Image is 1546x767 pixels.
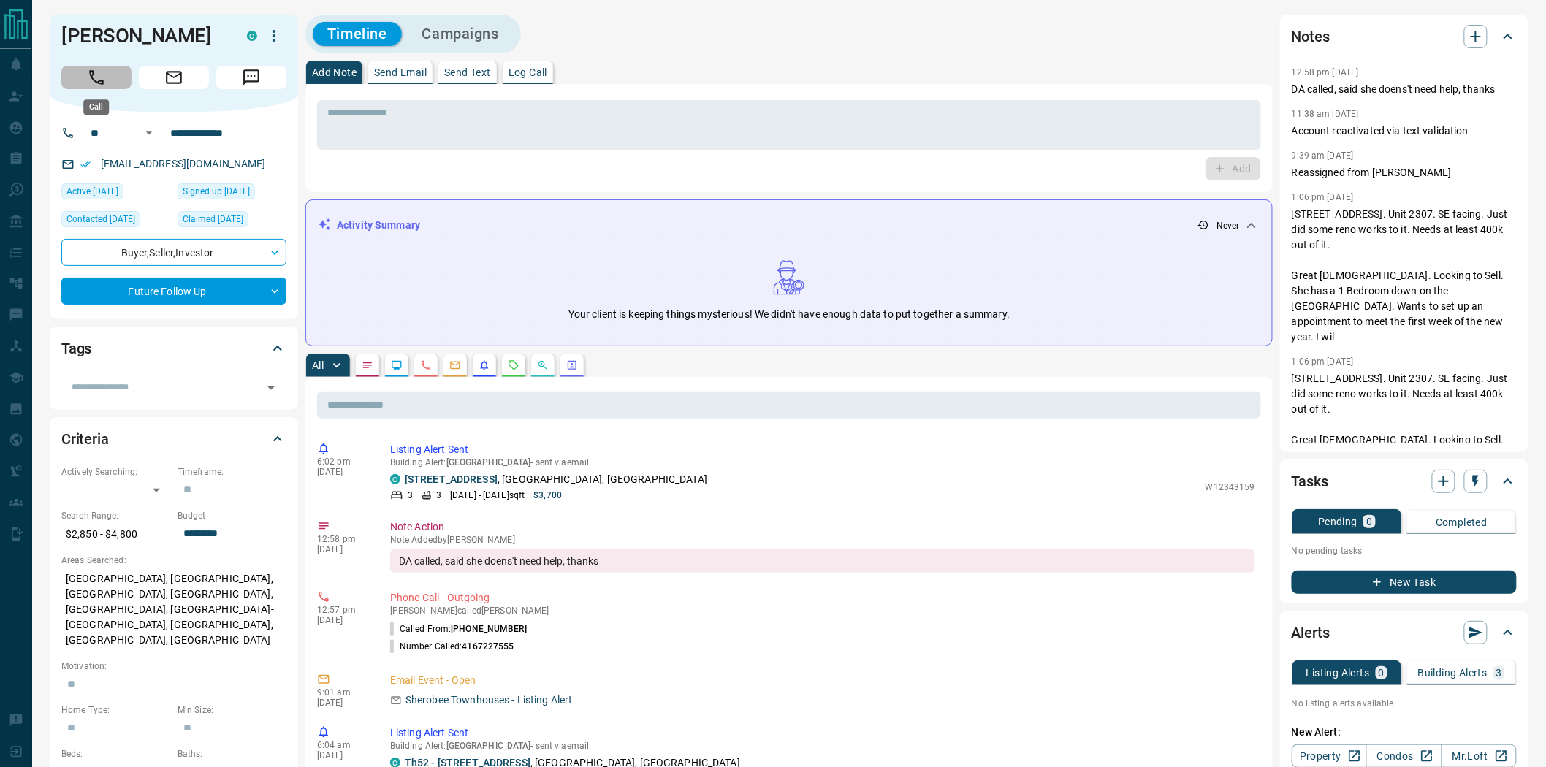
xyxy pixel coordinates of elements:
p: Account reactivated via text validation [1292,123,1517,139]
button: New Task [1292,571,1517,594]
p: W12343159 [1206,481,1255,494]
p: No pending tasks [1292,540,1517,562]
span: Email [139,66,209,89]
p: Actively Searching: [61,465,170,478]
svg: Agent Actions [566,359,578,371]
p: Note Action [390,519,1255,535]
p: Building Alert : - sent via email [390,457,1255,468]
svg: Email Verified [80,159,91,169]
p: Sherobee Townhouses - Listing Alert [405,692,573,708]
div: Call [83,99,109,115]
div: Tasks [1292,464,1517,499]
p: 12:58 pm [DATE] [1292,67,1359,77]
p: Called From: [390,622,527,636]
p: 11:38 am [DATE] [1292,109,1359,119]
div: condos.ca [247,31,257,41]
p: 0 [1366,516,1372,527]
p: $3,700 [533,489,562,502]
p: [GEOGRAPHIC_DATA], [GEOGRAPHIC_DATA], [GEOGRAPHIC_DATA], [GEOGRAPHIC_DATA], [GEOGRAPHIC_DATA], [G... [61,567,286,652]
div: condos.ca [390,474,400,484]
span: Active [DATE] [66,184,118,199]
p: 3 [408,489,413,502]
span: 4167227555 [462,641,514,652]
div: Tue Aug 12 2025 [61,211,170,232]
p: [DATE] [317,544,368,554]
p: [PERSON_NAME] called [PERSON_NAME] [390,606,1255,616]
p: Areas Searched: [61,554,286,567]
p: Send Text [444,67,491,77]
p: 1:06 pm [DATE] [1292,356,1354,367]
a: [EMAIL_ADDRESS][DOMAIN_NAME] [101,158,266,169]
p: Log Call [509,67,547,77]
h2: Criteria [61,427,109,451]
p: 9:01 am [317,687,368,698]
p: [DATE] [317,615,368,625]
p: Building Alert : - sent via email [390,741,1255,751]
div: Mon Nov 14 2022 [178,211,286,232]
svg: Lead Browsing Activity [391,359,403,371]
svg: Notes [362,359,373,371]
p: Min Size: [178,703,286,717]
p: Baths: [178,747,286,760]
p: Listing Alerts [1306,668,1370,678]
p: Timeframe: [178,465,286,478]
button: Open [140,124,158,142]
p: No listing alerts available [1292,697,1517,710]
p: 0 [1379,668,1385,678]
p: Completed [1436,517,1488,527]
p: [DATE] - [DATE] sqft [450,489,525,502]
button: Campaigns [408,22,514,46]
svg: Listing Alerts [479,359,490,371]
div: Criteria [61,421,286,457]
p: Search Range: [61,509,170,522]
p: [DATE] [317,750,368,760]
p: [DATE] [317,467,368,477]
svg: Emails [449,359,461,371]
div: Notes [1292,19,1517,54]
p: New Alert: [1292,725,1517,740]
p: Beds: [61,747,170,760]
p: Listing Alert Sent [390,442,1255,457]
div: DA called, said she doens't need help, thanks [390,549,1255,573]
p: 6:04 am [317,740,368,750]
span: Signed up [DATE] [183,184,250,199]
p: Email Event - Open [390,673,1255,688]
svg: Opportunities [537,359,549,371]
div: Activity Summary- Never [318,212,1260,239]
p: Note Added by [PERSON_NAME] [390,535,1255,545]
span: [GEOGRAPHIC_DATA] [446,741,531,751]
div: Wed Aug 06 2025 [61,183,170,204]
p: Phone Call - Outgoing [390,590,1255,606]
p: 1:06 pm [DATE] [1292,192,1354,202]
p: Listing Alert Sent [390,725,1255,741]
button: Open [261,378,281,398]
p: 12:57 pm [317,605,368,615]
p: Send Email [374,67,427,77]
p: [STREET_ADDRESS]. Unit 2307. SE facing. Just did some reno works to it. Needs at least 400k out o... [1292,371,1517,509]
a: [STREET_ADDRESS] [405,473,498,485]
span: Contacted [DATE] [66,212,135,226]
h2: Alerts [1292,621,1330,644]
div: Future Follow Up [61,278,286,305]
p: Number Called: [390,640,514,653]
p: 12:58 pm [317,534,368,544]
p: Budget: [178,509,286,522]
span: Message [216,66,286,89]
h2: Tasks [1292,470,1328,493]
span: Claimed [DATE] [183,212,243,226]
p: Activity Summary [337,218,420,233]
p: DA called, said she doens't need help, thanks [1292,82,1517,97]
p: [DATE] [317,698,368,708]
p: 3 [436,489,441,502]
p: 3 [1496,668,1502,678]
p: - Never [1212,219,1240,232]
p: Add Note [312,67,357,77]
span: [GEOGRAPHIC_DATA] [446,457,531,468]
p: Motivation: [61,660,286,673]
p: Your client is keeping things mysterious! We didn't have enough data to put together a summary. [568,307,1010,322]
p: All [312,360,324,370]
p: Pending [1318,516,1357,527]
p: $2,850 - $4,800 [61,522,170,546]
button: Timeline [313,22,402,46]
p: 9:39 am [DATE] [1292,150,1354,161]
